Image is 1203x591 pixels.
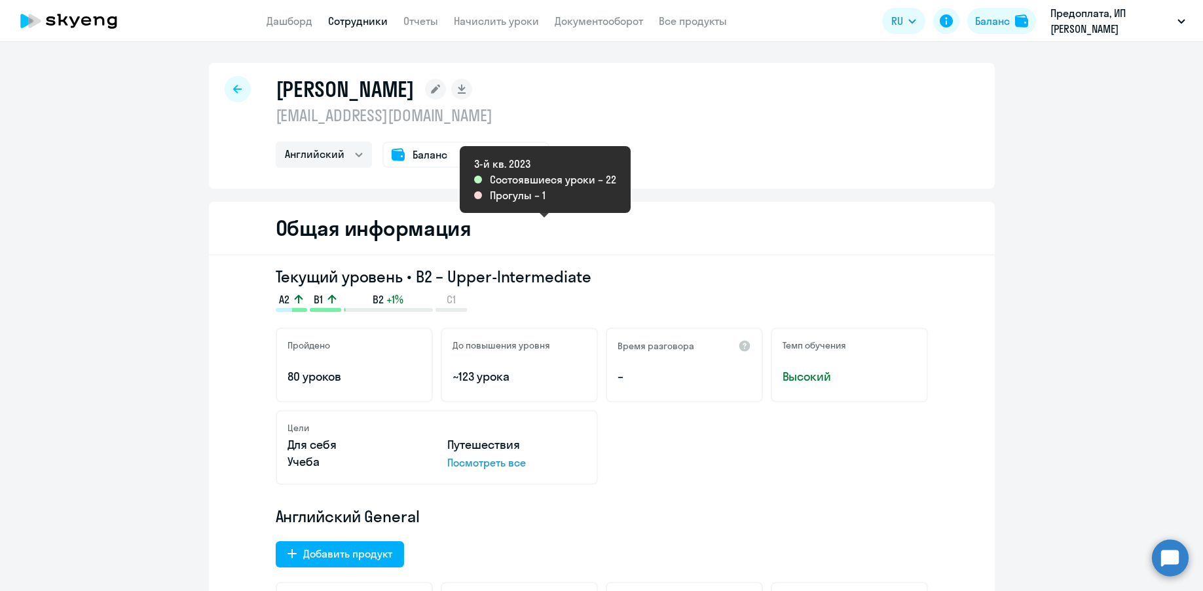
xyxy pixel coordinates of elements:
[386,292,403,307] span: +1%
[454,14,539,28] a: Начислить уроки
[276,266,928,287] h3: Текущий уровень • B2 – Upper-Intermediate
[267,14,312,28] a: Дашборд
[287,436,426,453] p: Для себя
[618,340,694,352] h5: Время разговора
[555,14,643,28] a: Документооборот
[314,292,323,307] span: B1
[1044,5,1192,37] button: Предоплата, ИП [PERSON_NAME]
[783,339,846,351] h5: Темп обучения
[276,105,549,126] p: [EMAIL_ADDRESS][DOMAIN_NAME]
[276,506,420,527] span: Английский General
[1050,5,1172,37] p: Предоплата, ИП [PERSON_NAME]
[453,339,550,351] h5: До повышения уровня
[975,13,1010,29] div: Баланс
[276,76,415,102] h1: [PERSON_NAME]
[1015,14,1028,28] img: balance
[498,147,540,162] span: 32 урока
[447,292,456,307] span: C1
[403,14,438,28] a: Отчеты
[618,368,751,385] p: –
[303,546,392,562] div: Добавить продукт
[287,339,330,351] h5: Пройдено
[967,8,1036,34] button: Балансbalance
[328,14,388,28] a: Сотрудники
[287,453,426,470] p: Учеба
[447,455,586,470] p: Посмотреть все
[453,368,586,385] p: ~123 урока
[891,13,903,29] span: RU
[447,436,586,453] p: Путешествия
[287,368,421,385] p: 80 уроков
[276,541,404,567] button: Добавить продукт
[279,292,289,307] span: A2
[373,292,384,307] span: B2
[659,14,727,28] a: Все продукты
[287,422,309,434] h5: Цели
[413,147,447,162] span: Баланс
[783,368,916,385] span: Высокий
[276,215,472,241] h2: Общая информация
[882,8,925,34] button: RU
